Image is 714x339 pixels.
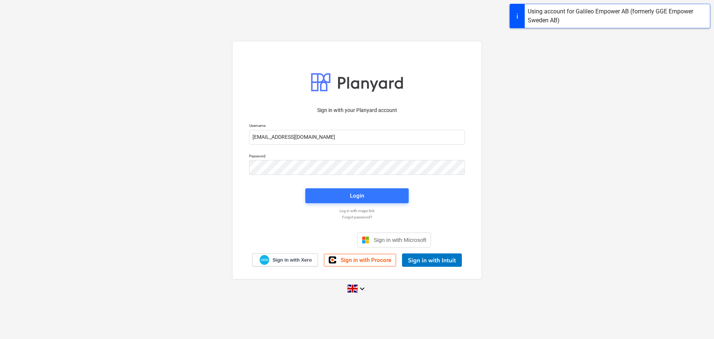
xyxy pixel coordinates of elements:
[350,191,364,201] div: Login
[249,154,465,160] p: Password
[245,215,469,220] a: Forgot password?
[273,257,312,263] span: Sign in with Xero
[305,188,409,203] button: Login
[358,284,367,293] i: keyboard_arrow_down
[374,237,427,243] span: Sign in with Microsoft
[249,106,465,114] p: Sign in with your Planyard account
[341,257,391,263] span: Sign in with Procore
[252,253,318,266] a: Sign in with Xero
[279,232,355,248] iframe: Sign in with Google Button
[245,208,469,213] a: Log in with magic link
[249,130,465,145] input: Username
[249,123,465,129] p: Username
[260,255,269,265] img: Xero logo
[324,254,396,266] a: Sign in with Procore
[528,7,707,25] div: Using account for Galileo Empower AB (formerly GGE Empower Sweden AB)
[362,236,369,244] img: Microsoft logo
